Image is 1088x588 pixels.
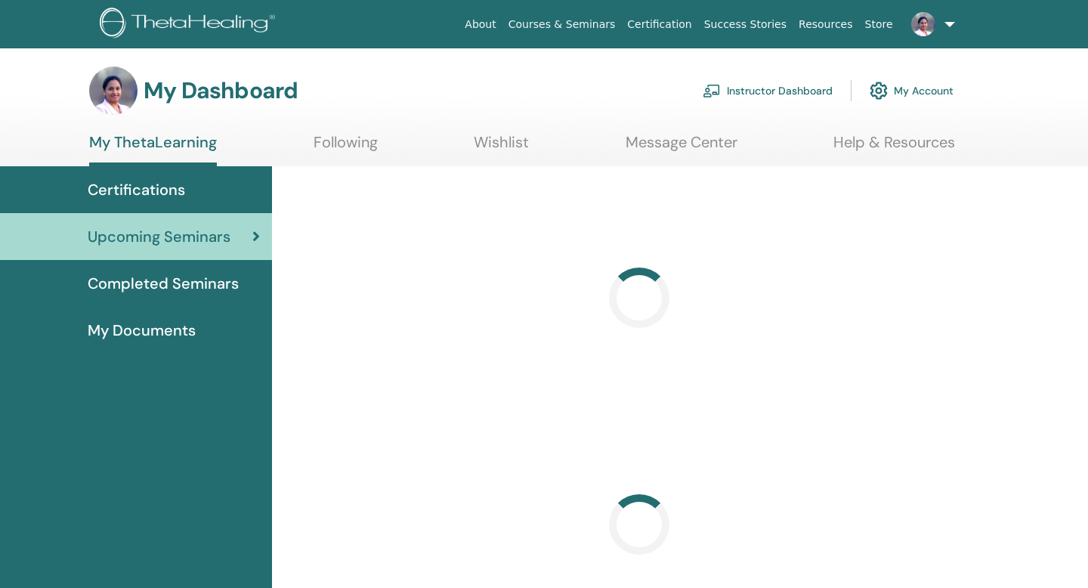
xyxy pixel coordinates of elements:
[474,133,529,162] a: Wishlist
[88,225,230,248] span: Upcoming Seminars
[621,11,697,39] a: Certification
[88,272,239,295] span: Completed Seminars
[698,11,793,39] a: Success Stories
[88,178,185,201] span: Certifications
[144,77,298,104] h3: My Dashboard
[88,319,196,342] span: My Documents
[459,11,502,39] a: About
[626,133,737,162] a: Message Center
[793,11,859,39] a: Resources
[89,133,217,166] a: My ThetaLearning
[703,84,721,97] img: chalkboard-teacher.svg
[833,133,955,162] a: Help & Resources
[314,133,378,162] a: Following
[100,8,280,42] img: logo.png
[870,74,954,107] a: My Account
[859,11,899,39] a: Store
[911,12,935,36] img: default.jpg
[703,74,833,107] a: Instructor Dashboard
[89,67,138,115] img: default.jpg
[502,11,622,39] a: Courses & Seminars
[870,78,888,104] img: cog.svg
